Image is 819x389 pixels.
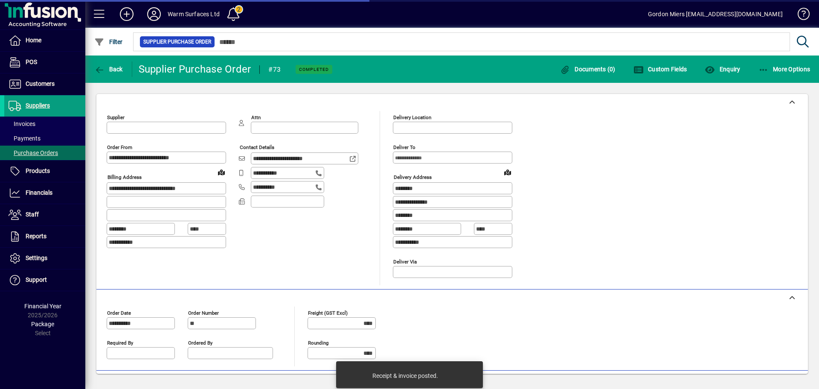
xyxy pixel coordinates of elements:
span: Financials [26,189,52,196]
a: Home [4,30,85,51]
span: Staff [26,211,39,218]
span: Back [94,66,123,73]
button: Add [113,6,140,22]
div: Warm Surfaces Ltd [168,7,220,21]
app-page-header-button: Back [85,61,132,77]
mat-label: Attn [251,114,261,120]
span: Home [26,37,41,44]
button: Profile [140,6,168,22]
button: Back [92,61,125,77]
span: Invoices [9,120,35,127]
button: Enquiry [703,61,742,77]
span: Customers [26,80,55,87]
span: Reports [26,233,46,240]
a: Purchase Orders [4,146,85,160]
a: Financials [4,182,85,204]
span: More Options [758,66,810,73]
mat-label: Order date [107,310,131,316]
a: View on map [501,165,514,179]
button: More Options [756,61,813,77]
button: Documents (0) [558,61,618,77]
span: Filter [94,38,123,45]
a: Staff [4,204,85,225]
mat-label: Deliver via [393,258,417,264]
span: POS [26,58,37,65]
span: Financial Year [24,303,61,310]
span: Package [31,321,54,328]
button: Custom Fields [631,61,689,77]
mat-label: Supplier [107,114,125,120]
span: Completed [299,67,329,72]
div: Gordon Miers [EMAIL_ADDRESS][DOMAIN_NAME] [648,7,783,21]
mat-label: Freight (GST excl) [308,310,348,316]
mat-label: Delivery Location [393,114,431,120]
span: Supplier Purchase Order [143,38,211,46]
a: Settings [4,248,85,269]
a: Payments [4,131,85,146]
mat-label: Deliver To [393,144,415,150]
a: Reports [4,226,85,247]
span: Payments [9,135,41,142]
span: Settings [26,254,47,261]
div: Receipt & invoice posted. [372,371,438,380]
span: Support [26,276,47,283]
mat-label: Ordered by [188,339,212,345]
div: #73 [268,63,281,76]
span: Enquiry [705,66,740,73]
mat-label: Rounding [308,339,328,345]
span: Purchase Orders [9,149,58,156]
div: Supplier Purchase Order [139,62,251,76]
mat-label: Order number [188,310,219,316]
button: Filter [92,34,125,50]
a: Support [4,269,85,291]
a: Customers [4,73,85,95]
a: POS [4,52,85,73]
a: View on map [215,165,228,179]
a: Invoices [4,117,85,131]
span: Custom Fields [633,66,687,73]
span: Products [26,167,50,174]
a: Products [4,161,85,182]
mat-label: Order from [107,144,132,150]
a: Knowledge Base [791,2,808,29]
span: Suppliers [26,102,50,109]
span: Documents (0) [560,66,616,73]
mat-label: Required by [107,339,133,345]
